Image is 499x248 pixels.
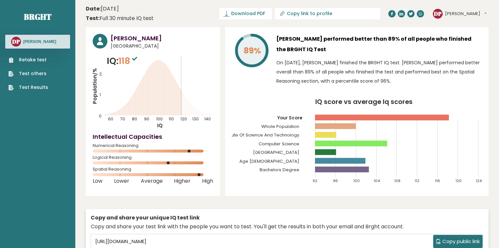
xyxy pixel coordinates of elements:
[86,14,154,22] div: Full 30 minute IQ test
[144,116,149,122] tspan: 90
[445,10,487,17] button: [PERSON_NAME]
[277,115,302,121] tspan: Your Score
[100,92,101,97] tspan: 1
[107,54,139,68] p: IQ:
[174,180,191,182] span: Higher
[114,180,129,182] span: Lower
[93,132,213,141] h4: Intellectual Capacities
[219,8,272,19] a: Download PDF
[313,178,317,183] tspan: 92
[192,116,199,122] tspan: 130
[119,55,139,67] span: 118
[141,180,163,182] span: Average
[132,116,137,122] tspan: 80
[180,116,187,122] tspan: 120
[157,122,163,129] tspan: IQ
[99,71,102,77] tspan: 2
[442,238,480,245] span: Copy public link
[9,84,48,91] a: Test Results
[259,141,299,147] tspan: Computer Science
[244,45,261,56] tspan: 89%
[169,116,174,122] tspan: 110
[433,235,483,248] button: Copy public link
[374,178,380,183] tspan: 104
[12,38,20,45] text: DP
[9,70,48,77] a: Test others
[93,168,213,171] span: Spatial Reasoning
[91,68,98,104] tspan: Population/%
[202,180,213,182] span: High
[86,5,101,12] b: Date:
[231,10,265,17] span: Download PDF
[24,11,51,22] a: Brght
[415,178,420,183] tspan: 112
[435,178,440,183] tspan: 116
[455,178,462,183] tspan: 120
[253,149,299,155] tspan: [GEOGRAPHIC_DATA]
[99,113,102,119] tspan: 0
[333,178,338,183] tspan: 96
[260,167,299,173] tspan: Bachelors Degree
[120,116,125,122] tspan: 70
[276,58,482,86] p: On [DATE], [PERSON_NAME] finished the BRGHT IQ test. [PERSON_NAME] performed better overall than ...
[93,156,213,159] span: Logical Reasoning
[354,178,360,183] tspan: 100
[111,43,213,50] span: [GEOGRAPHIC_DATA]
[91,223,484,231] div: Copy and share your test link with the people you want to test. You'll get the results in both yo...
[204,116,211,122] tspan: 140
[276,34,482,55] h3: [PERSON_NAME] performed better than 89% of all people who finished the BRGHT IQ Test
[86,5,119,13] time: [DATE]
[93,144,213,147] span: Numerical Reasoning
[156,116,163,122] tspan: 100
[315,97,413,106] tspan: IQ score vs average Iq scores
[261,123,299,130] tspan: Whole Population
[23,39,56,44] h3: [PERSON_NAME]
[239,158,299,164] tspan: Age [DEMOGRAPHIC_DATA]
[91,214,484,222] div: Copy and share your unique IQ test link
[108,116,113,122] tspan: 60
[434,10,442,17] text: DP
[93,180,102,182] span: Low
[394,178,400,183] tspan: 108
[111,34,213,43] h3: [PERSON_NAME]
[9,56,48,63] a: Retake test
[86,14,100,22] b: Test:
[476,178,482,183] tspan: 124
